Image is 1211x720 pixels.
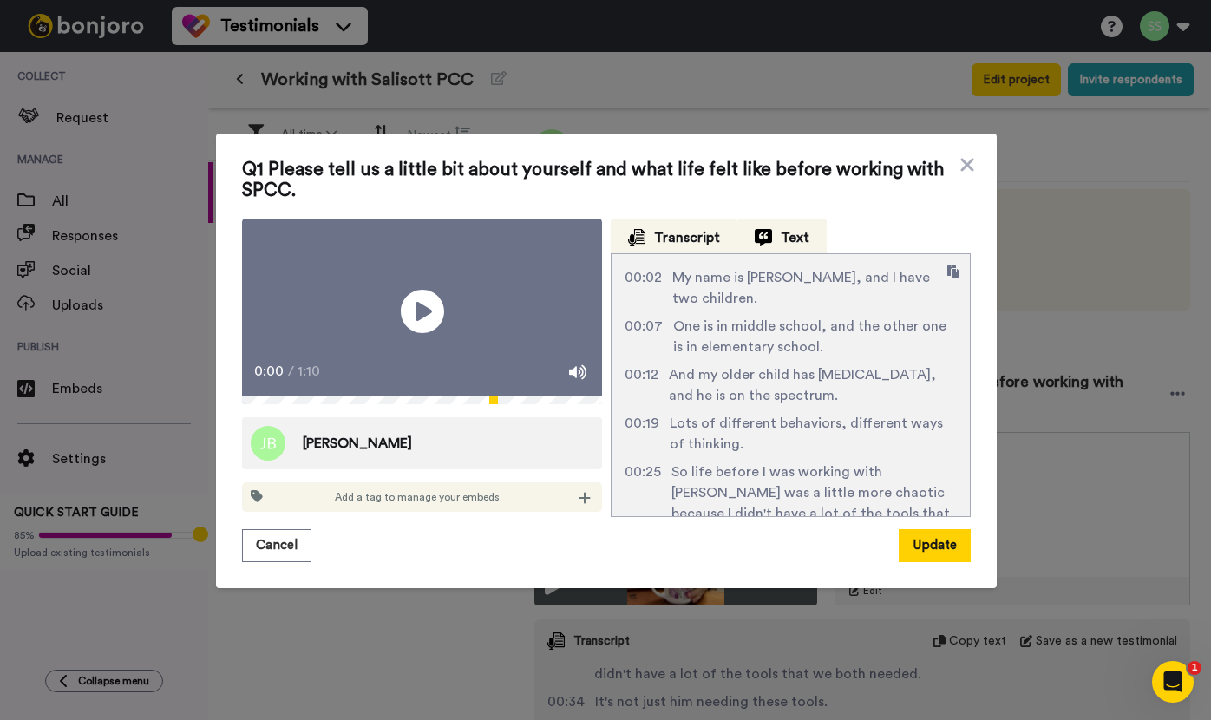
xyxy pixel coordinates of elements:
[672,267,957,309] span: My name is [PERSON_NAME], and I have two children.
[288,361,294,382] span: /
[242,160,971,201] span: Q1 Please tell us a little bit about yourself and what life felt like before working with SPCC.
[671,461,957,545] span: So life before I was working with [PERSON_NAME] was a little more chaotic because I didn't have a...
[254,361,285,382] span: 0:00
[625,267,662,309] span: 00:02
[1188,661,1201,675] span: 1
[335,490,500,504] span: Add a tag to manage your embeds
[628,229,645,246] img: transcript.png
[781,227,809,248] span: Text
[303,433,412,454] span: [PERSON_NAME]
[669,364,957,406] span: And my older child has [MEDICAL_DATA], and he is on the spectrum.
[298,361,328,382] span: 1:10
[670,413,957,455] span: Lots of different behaviors, different ways of thinking.
[625,364,658,406] span: 00:12
[625,316,663,357] span: 00:07
[673,316,957,357] span: One is in middle school, and the other one is in elementary school.
[654,227,720,248] span: Transcript
[899,529,971,562] button: Update
[251,426,285,461] img: jb.png
[1152,661,1194,703] iframe: Intercom live chat
[625,413,659,455] span: 00:19
[755,229,772,246] img: quotes.png
[242,529,311,562] button: Cancel
[569,363,586,381] img: Mute/Unmute
[625,461,661,545] span: 00:25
